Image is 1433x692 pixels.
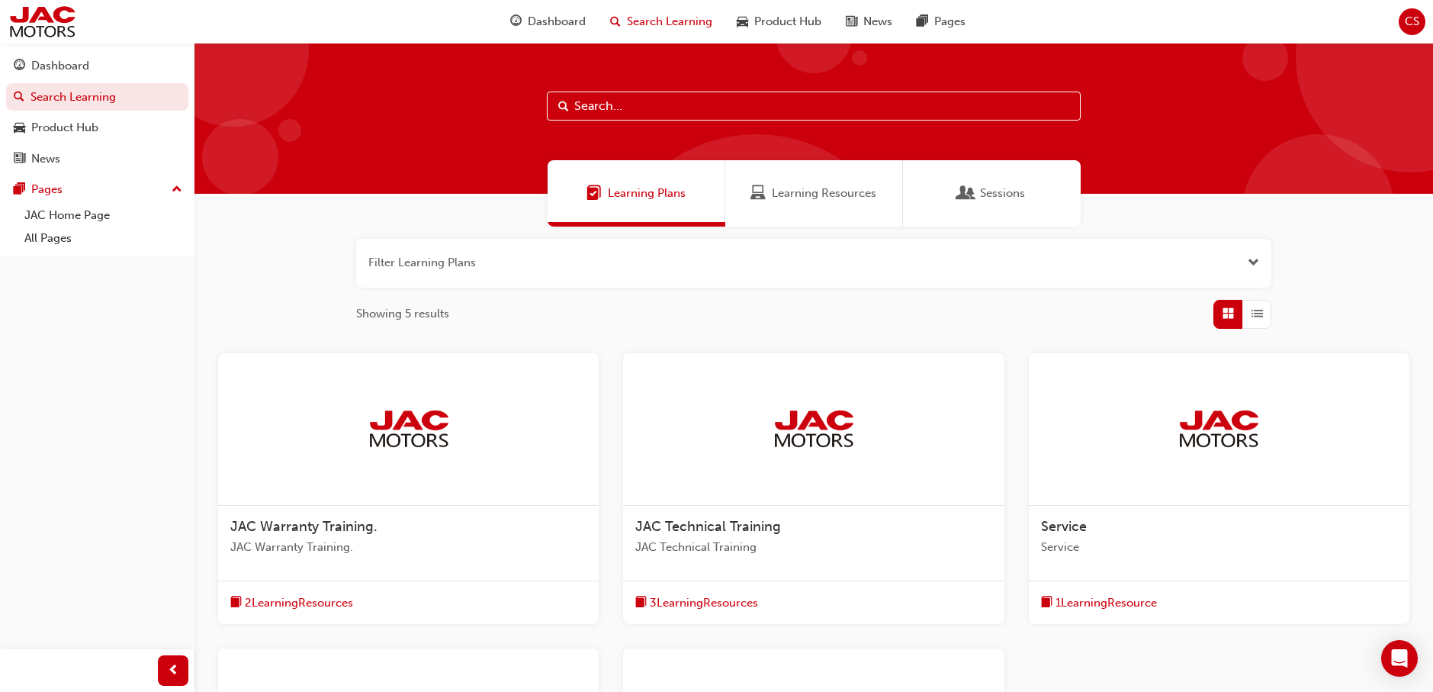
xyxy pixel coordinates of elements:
button: CS [1399,8,1425,35]
span: book-icon [635,594,647,613]
button: book-icon3LearningResources [635,594,758,613]
span: news-icon [14,153,25,166]
span: Search Learning [627,13,712,31]
span: JAC Technical Training [635,518,781,535]
span: Dashboard [528,13,586,31]
a: Search Learning [6,83,188,111]
span: prev-icon [168,661,179,681]
span: Product Hub [754,13,821,31]
a: search-iconSearch Learning [598,6,725,37]
div: Dashboard [31,57,89,75]
a: Learning PlansLearning Plans [548,160,725,227]
span: Learning Resources [772,185,876,202]
a: news-iconNews [834,6,904,37]
img: jac-portal [367,408,451,449]
button: Pages [6,175,188,204]
input: Search... [547,92,1081,121]
span: News [863,13,892,31]
div: Product Hub [31,119,98,137]
span: Service [1041,518,1087,535]
span: JAC Warranty Training. [230,539,586,556]
div: Pages [31,181,63,198]
a: guage-iconDashboard [498,6,598,37]
span: JAC Technical Training [635,539,991,556]
span: search-icon [14,91,24,105]
span: Sessions [980,185,1025,202]
a: Product Hub [6,114,188,142]
span: 3 Learning Resources [650,594,758,612]
a: Learning ResourcesLearning Resources [725,160,903,227]
div: News [31,150,60,168]
a: car-iconProduct Hub [725,6,834,37]
span: pages-icon [917,12,928,31]
button: DashboardSearch LearningProduct HubNews [6,49,188,175]
span: news-icon [846,12,857,31]
span: Sessions [959,185,974,202]
span: 1 Learning Resource [1055,594,1157,612]
span: car-icon [14,121,25,135]
span: Grid [1223,305,1234,323]
a: All Pages [18,227,188,250]
button: book-icon2LearningResources [230,594,353,613]
span: car-icon [737,12,748,31]
a: jac-portalJAC Warranty Training.JAC Warranty Training.book-icon2LearningResources [218,353,599,625]
span: Learning Resources [750,185,766,202]
a: Dashboard [6,52,188,80]
div: Open Intercom Messenger [1381,640,1418,677]
span: guage-icon [14,60,25,73]
a: JAC Home Page [18,204,188,227]
a: jac-portalServiceServicebook-icon1LearningResource [1029,353,1409,625]
button: book-icon1LearningResource [1041,594,1157,613]
span: Learning Plans [586,185,602,202]
span: CS [1405,13,1419,31]
span: Learning Plans [608,185,686,202]
span: up-icon [172,180,182,200]
span: search-icon [610,12,621,31]
span: 2 Learning Resources [245,594,353,612]
img: jac-portal [8,5,77,39]
a: News [6,145,188,173]
span: Search [558,98,569,115]
a: SessionsSessions [903,160,1081,227]
img: jac-portal [1177,408,1261,449]
span: book-icon [230,594,242,613]
span: pages-icon [14,183,25,197]
button: Open the filter [1248,254,1259,272]
img: jac-portal [772,408,856,449]
span: book-icon [1041,594,1052,613]
span: Showing 5 results [356,305,449,323]
span: Pages [934,13,966,31]
span: guage-icon [510,12,522,31]
a: jac-portalJAC Technical TrainingJAC Technical Trainingbook-icon3LearningResources [623,353,1004,625]
a: pages-iconPages [904,6,978,37]
span: Service [1041,539,1397,556]
span: List [1251,305,1263,323]
span: JAC Warranty Training. [230,518,378,535]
